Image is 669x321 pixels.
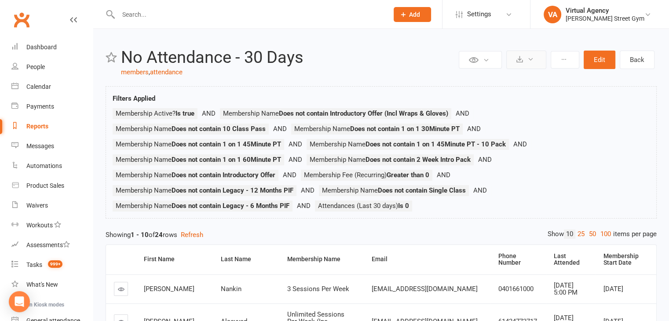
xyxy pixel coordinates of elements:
[11,215,93,235] a: Workouts
[26,202,48,209] div: Waivers
[548,230,657,239] div: Show items per page
[598,230,613,239] a: 100
[587,230,598,239] a: 50
[603,253,649,266] div: Membership Start Date
[498,285,534,293] span: 0401661000
[26,142,54,150] div: Messages
[172,125,266,133] strong: Does not contain 10 Class Pass
[544,6,561,23] div: VA
[11,77,93,97] a: Calendar
[116,125,266,133] span: Membership Name
[121,68,149,76] a: members
[294,125,460,133] span: Membership Name
[150,68,183,76] a: attendance
[566,7,644,15] div: Virtual Agency
[48,260,62,268] span: 999+
[566,15,644,22] div: [PERSON_NAME] Street Gym
[11,37,93,57] a: Dashboard
[378,186,466,194] strong: Does not contain Single Class
[11,196,93,215] a: Waivers
[116,140,281,148] span: Membership Name
[310,140,506,148] span: Membership Name
[116,171,275,179] span: Membership Name
[9,291,30,312] div: Open Intercom Messenger
[26,182,64,189] div: Product Sales
[350,125,460,133] strong: Does not contain 1 on 1 30Minute PT
[11,97,93,117] a: Payments
[11,235,93,255] a: Assessments
[113,95,155,102] strong: Filters Applied
[11,136,93,156] a: Messages
[26,44,57,51] div: Dashboard
[564,230,575,239] a: 10
[498,253,539,266] div: Phone Number
[121,48,457,67] h2: No Attendance - 30 Days
[172,171,275,179] strong: Does not contain Introductory Offer
[467,4,491,24] span: Settings
[366,140,506,148] strong: Does not contain 1 on 1 45Minute PT - 10 Pack
[11,117,93,136] a: Reports
[172,202,289,210] strong: Does not contain Legacy - 6 Months PIF
[387,171,429,179] strong: Greater than 0
[318,202,409,210] span: Attendances (Last 30 days)
[116,186,293,194] span: Membership Name
[26,63,45,70] div: People
[106,230,657,240] div: Showing of rows
[172,156,281,164] strong: Does not contain 1 on 1 60Minute PT
[26,162,62,169] div: Automations
[575,230,587,239] a: 25
[116,8,382,21] input: Search...
[398,202,409,210] strong: Is 0
[26,281,58,288] div: What's New
[144,256,206,263] div: First Name
[394,7,431,22] button: Add
[175,109,194,117] strong: Is true
[409,11,420,18] span: Add
[11,176,93,196] a: Product Sales
[116,109,194,117] span: Membership Active?
[221,256,272,263] div: Last Name
[372,256,483,263] div: Email
[322,186,466,194] span: Membership Name
[554,253,589,266] div: Last Attended
[155,231,163,239] strong: 24
[11,255,93,275] a: Tasks 999+
[11,9,33,31] a: Clubworx
[372,285,478,293] span: [EMAIL_ADDRESS][DOMAIN_NAME]
[149,68,150,76] span: ,
[620,51,654,69] a: Back
[11,57,93,77] a: People
[172,186,293,194] strong: Does not contain Legacy - 12 Months PIF
[287,285,349,293] span: 3 Sessions Per Week
[223,109,448,117] span: Membership Name
[26,103,54,110] div: Payments
[26,241,70,248] div: Assessments
[584,51,615,69] button: Edit
[554,281,578,297] span: [DATE] 5:00 PM
[172,140,281,148] strong: Does not contain 1 on 1 45Minute PT
[366,156,471,164] strong: Does not contain 2 Week Intro Pack
[26,83,51,90] div: Calendar
[131,231,149,239] strong: 1 - 10
[287,256,357,263] div: Membership Name
[11,156,93,176] a: Automations
[603,285,623,293] span: [DATE]
[11,275,93,295] a: What's New
[26,222,53,229] div: Workouts
[26,261,42,268] div: Tasks
[116,202,289,210] span: Membership Name
[304,171,429,179] span: Membership Fee (Recurring)
[279,109,448,117] strong: Does not contain Introductory Offer (Incl Wraps & Gloves)
[116,156,281,164] span: Membership Name
[310,156,471,164] span: Membership Name
[26,123,48,130] div: Reports
[144,285,194,293] span: [PERSON_NAME]
[221,285,241,293] span: Nankin
[181,230,203,240] button: Refresh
